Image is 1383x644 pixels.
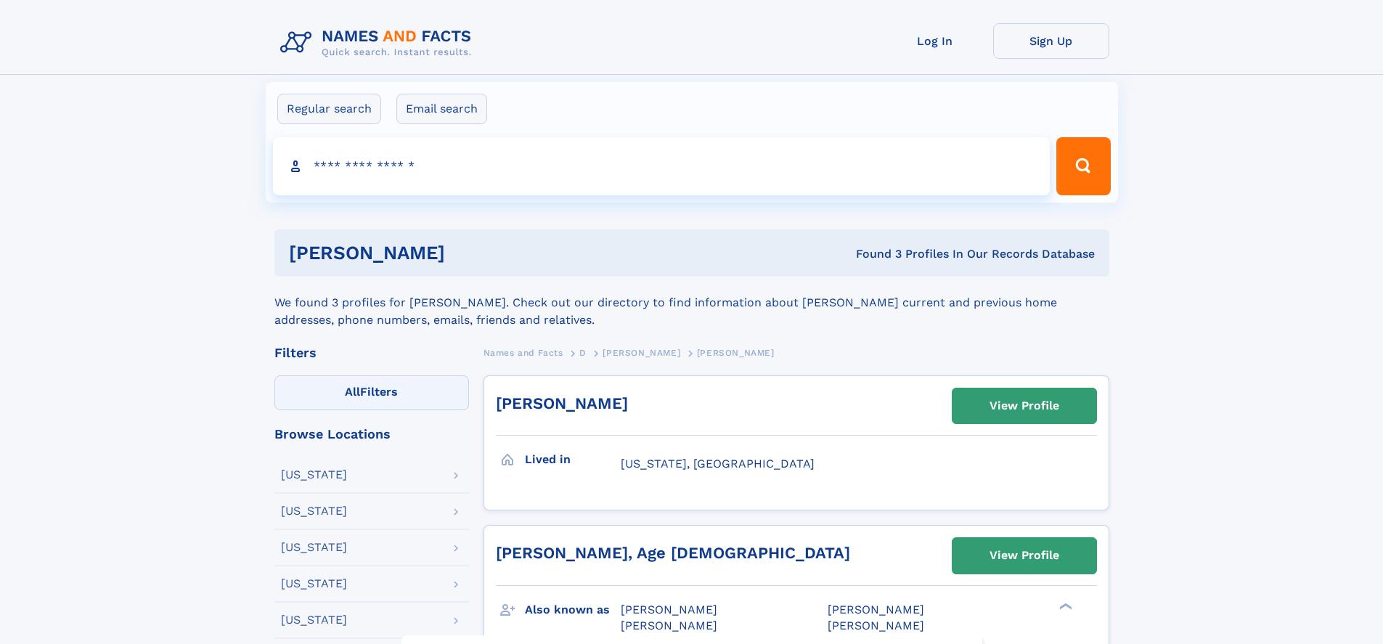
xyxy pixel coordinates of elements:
[621,603,717,616] span: [PERSON_NAME]
[1056,137,1110,195] button: Search Button
[621,457,815,470] span: [US_STATE], [GEOGRAPHIC_DATA]
[281,469,347,481] div: [US_STATE]
[525,447,621,472] h3: Lived in
[603,348,680,358] span: [PERSON_NAME]
[828,619,924,632] span: [PERSON_NAME]
[281,614,347,626] div: [US_STATE]
[990,389,1059,423] div: View Profile
[281,505,347,517] div: [US_STATE]
[877,23,993,59] a: Log In
[496,544,850,562] a: [PERSON_NAME], Age [DEMOGRAPHIC_DATA]
[579,343,587,362] a: D
[484,343,563,362] a: Names and Facts
[579,348,587,358] span: D
[274,375,469,410] label: Filters
[828,603,924,616] span: [PERSON_NAME]
[496,394,628,412] a: [PERSON_NAME]
[952,388,1096,423] a: View Profile
[281,578,347,590] div: [US_STATE]
[289,244,650,262] h1: [PERSON_NAME]
[650,246,1095,262] div: Found 3 Profiles In Our Records Database
[274,346,469,359] div: Filters
[274,428,469,441] div: Browse Locations
[1056,601,1073,611] div: ❯
[697,348,775,358] span: [PERSON_NAME]
[621,619,717,632] span: [PERSON_NAME]
[345,385,360,399] span: All
[281,542,347,553] div: [US_STATE]
[990,539,1059,572] div: View Profile
[993,23,1109,59] a: Sign Up
[525,598,621,622] h3: Also known as
[274,277,1109,329] div: We found 3 profiles for [PERSON_NAME]. Check out our directory to find information about [PERSON_...
[277,94,381,124] label: Regular search
[273,137,1050,195] input: search input
[274,23,484,62] img: Logo Names and Facts
[603,343,680,362] a: [PERSON_NAME]
[396,94,487,124] label: Email search
[952,538,1096,573] a: View Profile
